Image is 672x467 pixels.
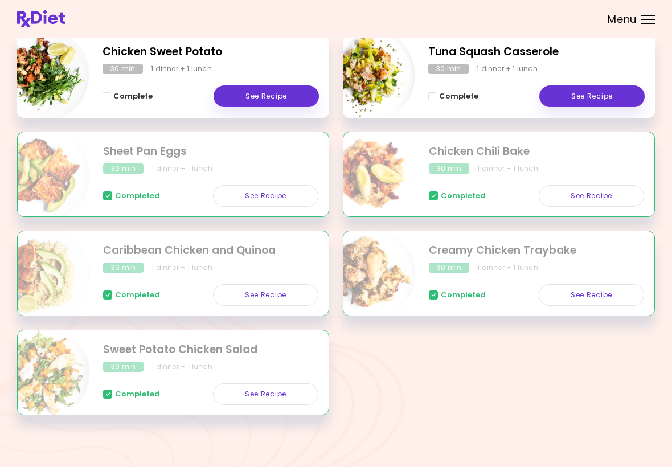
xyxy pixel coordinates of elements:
[113,92,153,101] span: Complete
[103,342,318,358] h2: Sweet Potato Chicken Salad
[439,92,478,101] span: Complete
[477,163,538,174] div: 1 dinner + 1 lunch
[428,89,478,103] button: Complete - Tuna Squash Casserole
[103,263,144,273] div: 30 min
[151,362,212,372] div: 1 dinner + 1 lunch
[151,163,212,174] div: 1 dinner + 1 lunch
[151,263,212,273] div: 1 dinner + 1 lunch
[539,284,644,306] a: See Recipe - Creamy Chicken Traybake
[441,191,486,200] span: Completed
[103,243,318,259] h2: Caribbean Chicken and Quinoa
[539,85,645,107] a: See Recipe - Tuna Squash Casserole
[539,185,644,207] a: See Recipe - Chicken Chili Bake
[115,290,160,300] span: Completed
[321,28,415,122] img: Info - Tuna Squash Casserole
[321,227,416,321] img: Info - Creamy Chicken Traybake
[477,263,538,273] div: 1 dinner + 1 lunch
[213,383,318,405] a: See Recipe - Sweet Potato Chicken Salad
[428,64,469,74] div: 30 min
[103,362,144,372] div: 30 min
[441,290,486,300] span: Completed
[429,263,469,273] div: 30 min
[103,64,143,74] div: 30 min
[115,191,160,200] span: Completed
[428,44,645,60] h2: Tuna Squash Casserole
[17,10,65,27] img: RxDiet
[429,243,644,259] h2: Creamy Chicken Traybake
[103,44,319,60] h2: Chicken Sweet Potato
[608,14,637,24] span: Menu
[321,128,416,222] img: Info - Chicken Chili Bake
[213,284,318,306] a: See Recipe - Caribbean Chicken and Quinoa
[103,89,153,103] button: Complete - Chicken Sweet Potato
[477,64,538,74] div: 1 dinner + 1 lunch
[429,163,469,174] div: 30 min
[214,85,319,107] a: See Recipe - Chicken Sweet Potato
[151,64,212,74] div: 1 dinner + 1 lunch
[103,144,318,160] h2: Sheet Pan Eggs
[115,390,160,399] span: Completed
[429,144,644,160] h2: Chicken Chili Bake
[213,185,318,207] a: See Recipe - Sheet Pan Eggs
[103,163,144,174] div: 30 min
